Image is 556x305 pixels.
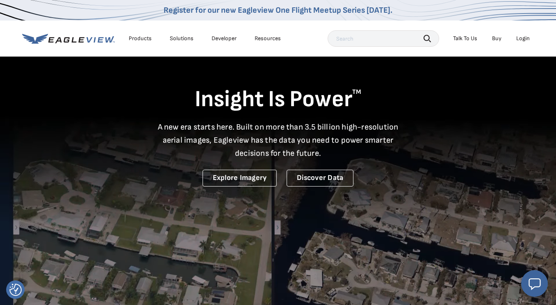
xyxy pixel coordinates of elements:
[328,30,439,47] input: Search
[129,35,152,42] div: Products
[255,35,281,42] div: Resources
[153,121,403,160] p: A new era starts here. Built on more than 3.5 billion high-resolution aerial images, Eagleview ha...
[170,35,194,42] div: Solutions
[287,170,353,187] a: Discover Data
[9,284,22,296] img: Revisit consent button
[453,35,477,42] div: Talk To Us
[521,270,548,297] button: Open chat window
[203,170,277,187] a: Explore Imagery
[9,284,22,296] button: Consent Preferences
[22,85,534,114] h1: Insight Is Power
[492,35,501,42] a: Buy
[352,88,361,96] sup: TM
[516,35,530,42] div: Login
[164,5,392,15] a: Register for our new Eagleview One Flight Meetup Series [DATE].
[212,35,237,42] a: Developer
